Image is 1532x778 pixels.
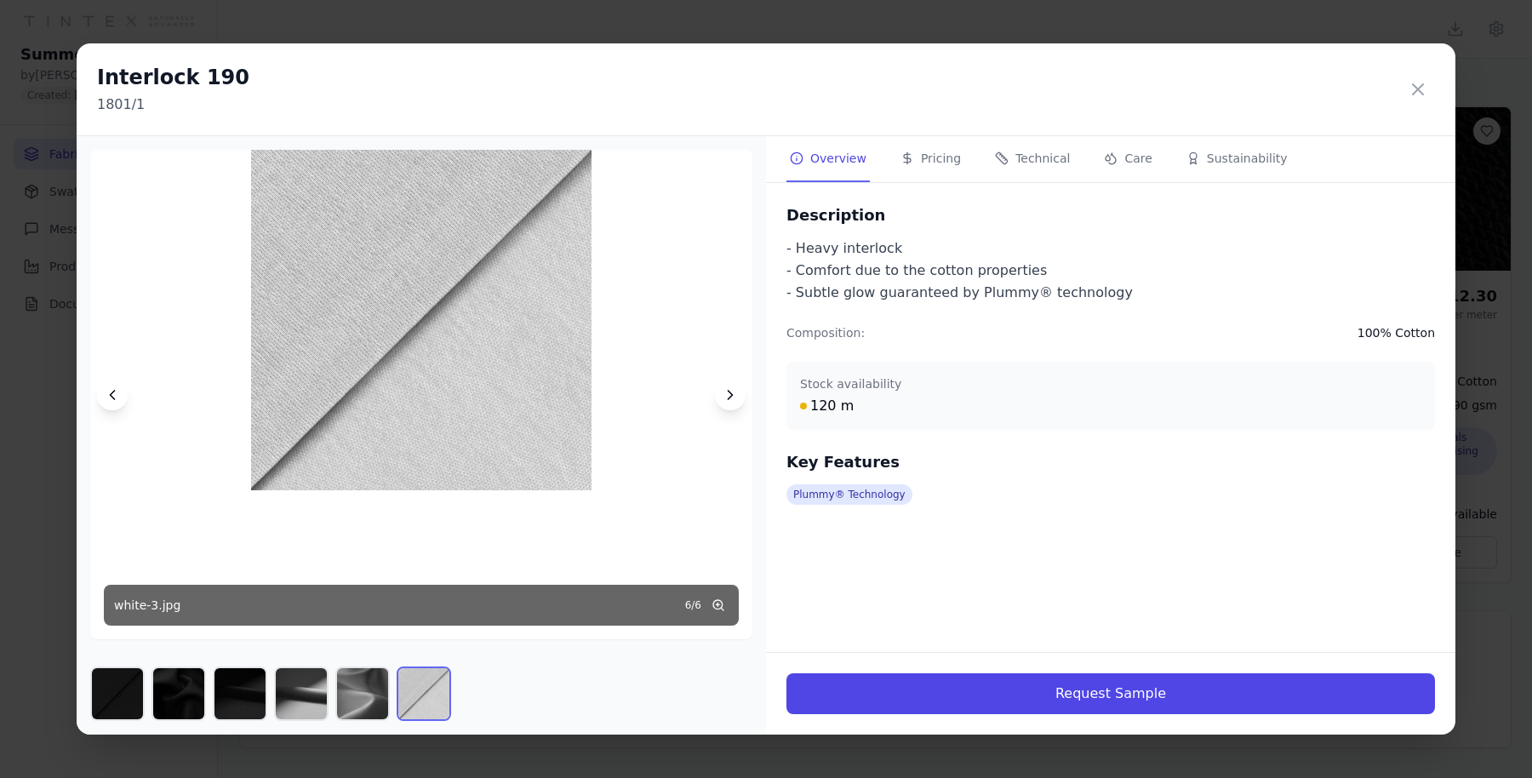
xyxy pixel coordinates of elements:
span: 6 / 6 [685,598,701,612]
img: black-1.jpg [214,668,266,719]
img: black-2.jpg [153,668,204,719]
h3: Key Features [786,450,1435,474]
h3: Description [786,203,1435,227]
img: white-2.jpg [337,668,388,719]
img: black-3.jpg [92,668,143,719]
button: Technical [992,136,1073,182]
span: white-3.jpg [114,597,180,614]
button: Pricing [897,136,964,182]
button: Care [1100,136,1155,182]
button: Sustainability [1183,136,1291,182]
img: white-3.jpg [398,668,449,719]
span: 100% Cotton [1358,324,1435,341]
p: 1801/1 [97,94,249,115]
p: - Heavy interlock - Comfort due to the cotton properties - Subtle glow guaranteed by Plummy® tech... [786,237,1435,304]
button: Request Sample [786,673,1435,714]
span: 120 m [810,396,854,416]
img: white-1.jpg [276,668,327,719]
h2: Interlock 190 [97,64,249,91]
div: Stock availability [800,375,1421,392]
img: white-3.jpg [90,150,752,490]
button: Overview [786,136,870,182]
span: Plummy® Technology [786,484,912,505]
span: Composition: [786,324,865,341]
